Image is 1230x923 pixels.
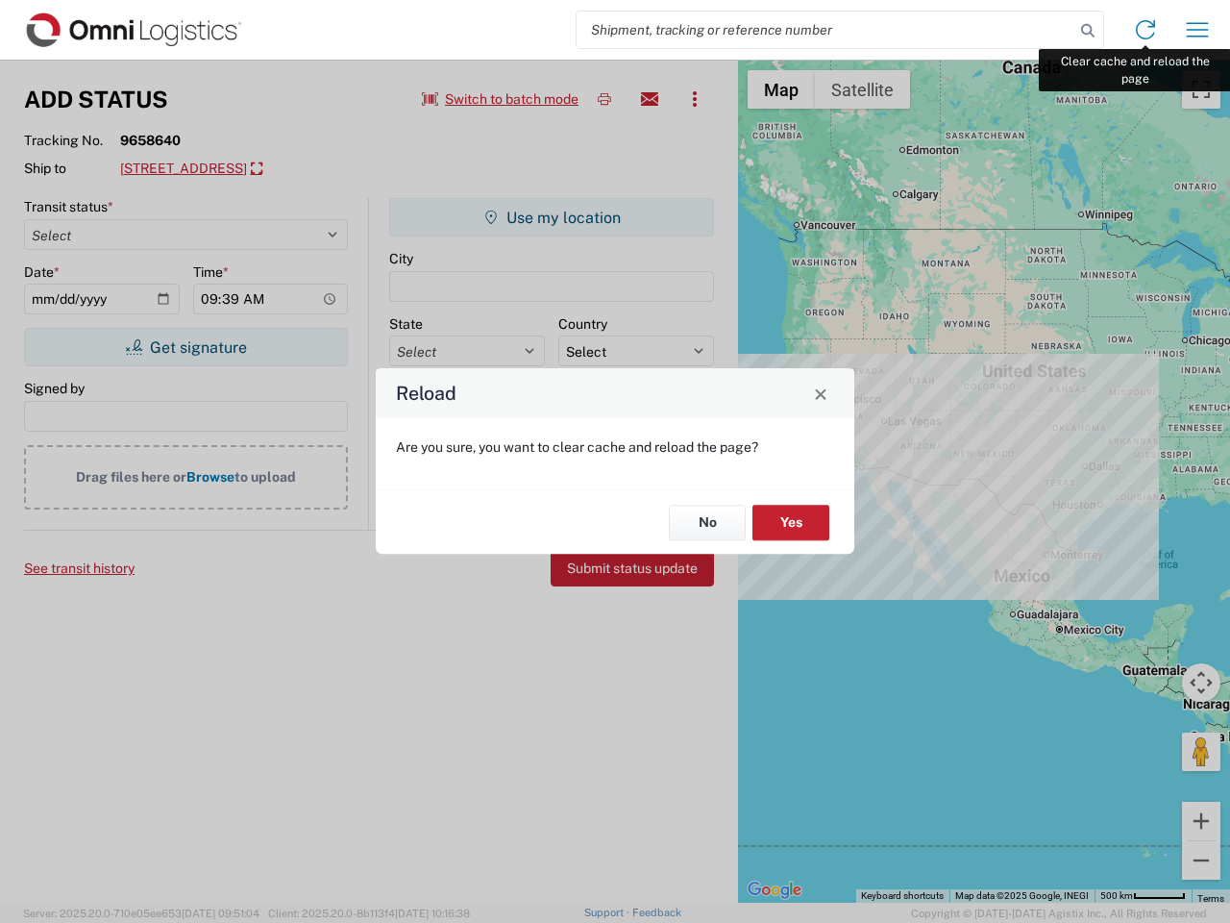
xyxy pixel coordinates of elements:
button: Close [807,380,834,407]
h4: Reload [396,380,456,408]
input: Shipment, tracking or reference number [577,12,1074,48]
button: Yes [752,505,829,540]
p: Are you sure, you want to clear cache and reload the page? [396,438,834,456]
button: No [669,505,746,540]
